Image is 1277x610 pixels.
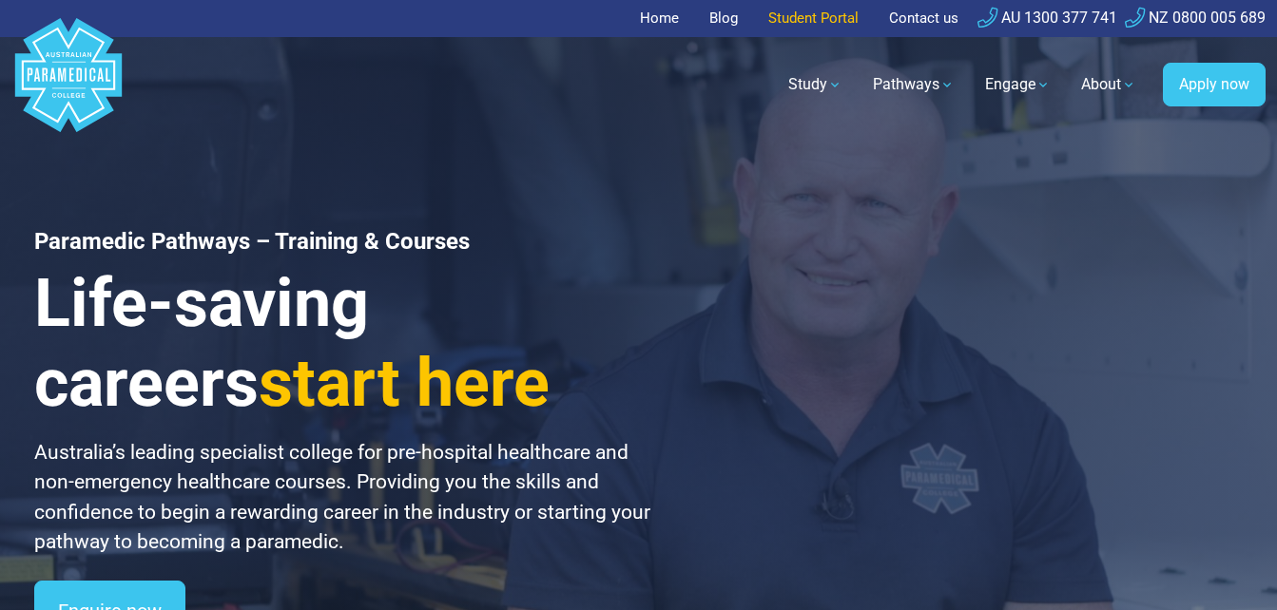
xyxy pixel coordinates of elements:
a: Australian Paramedical College [11,37,126,133]
a: Study [777,58,854,111]
a: About [1070,58,1148,111]
h3: Life-saving careers [34,263,662,423]
span: start here [259,344,550,422]
a: Engage [974,58,1062,111]
a: Pathways [861,58,966,111]
h1: Paramedic Pathways – Training & Courses [34,228,662,256]
a: AU 1300 377 741 [977,9,1117,27]
p: Australia’s leading specialist college for pre-hospital healthcare and non-emergency healthcare c... [34,438,662,558]
a: NZ 0800 005 689 [1125,9,1266,27]
a: Apply now [1163,63,1266,106]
